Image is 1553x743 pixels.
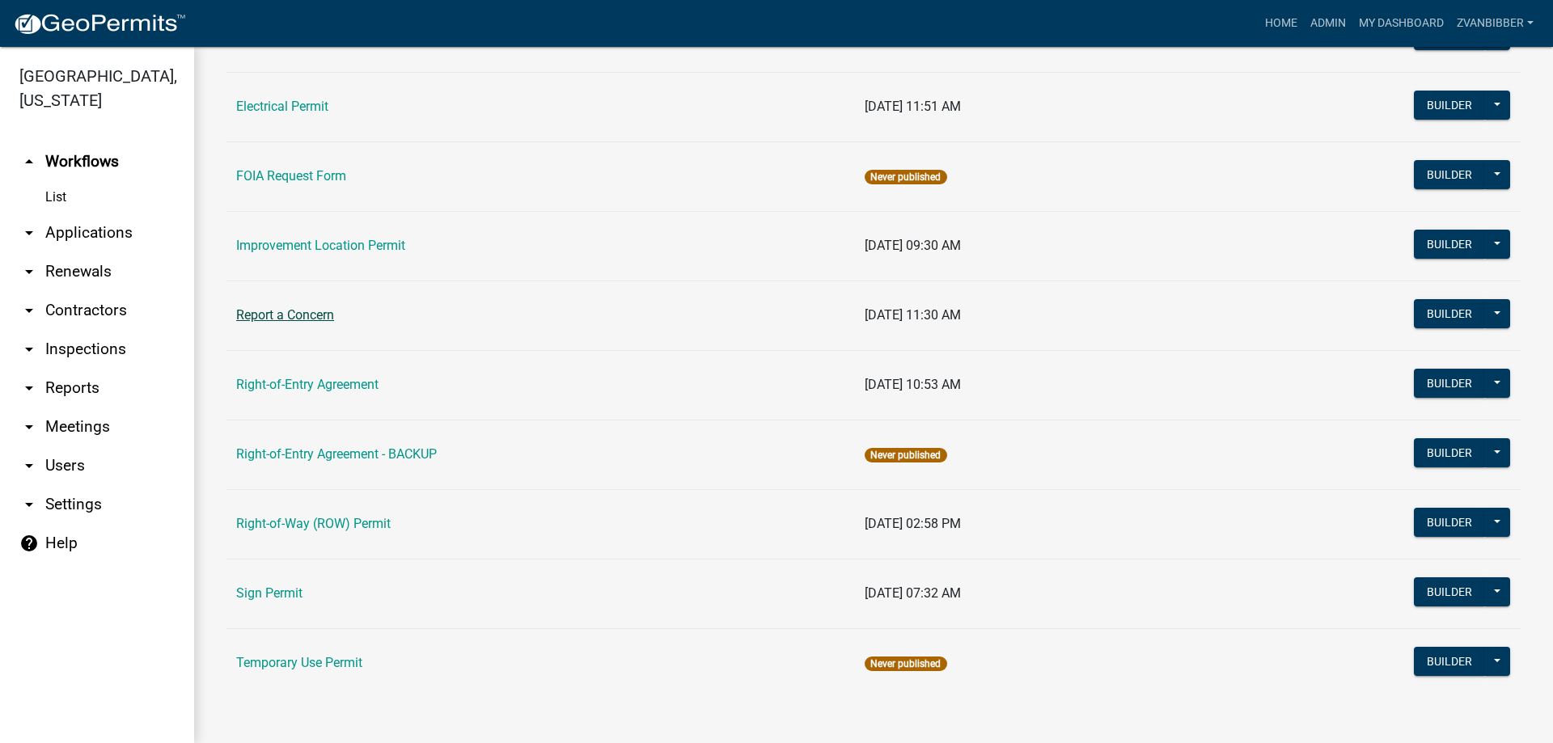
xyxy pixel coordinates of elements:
i: arrow_drop_down [19,456,39,475]
button: Builder [1414,160,1485,189]
i: arrow_drop_down [19,223,39,243]
span: [DATE] 10:53 AM [865,377,961,392]
button: Builder [1414,577,1485,606]
a: Sign Permit [236,585,303,601]
a: Report a Concern [236,307,334,323]
a: Right-of-Way (ROW) Permit [236,516,391,531]
span: [DATE] 07:32 AM [865,585,961,601]
span: [DATE] 11:51 AM [865,99,961,114]
a: Right-of-Entry Agreement - BACKUP [236,446,437,462]
i: arrow_drop_down [19,262,39,281]
button: Builder [1414,299,1485,328]
i: arrow_drop_up [19,152,39,171]
span: Never published [865,170,946,184]
a: Electrical Permit [236,99,328,114]
a: Temporary Use Permit [236,655,362,670]
span: Never published [865,656,946,671]
i: arrow_drop_down [19,417,39,437]
button: Builder [1414,647,1485,676]
a: Admin [1304,8,1352,39]
a: Improvement Location Permit [236,238,405,253]
button: Builder [1414,369,1485,398]
button: Builder [1414,91,1485,120]
a: Home [1259,8,1304,39]
a: My Dashboard [1352,8,1450,39]
button: Builder [1414,438,1485,467]
i: arrow_drop_down [19,495,39,514]
button: Builder [1414,21,1485,50]
span: [DATE] 02:58 PM [865,516,961,531]
a: Right-of-Entry Agreement [236,377,379,392]
button: Builder [1414,508,1485,537]
i: help [19,534,39,553]
i: arrow_drop_down [19,378,39,398]
span: Never published [865,448,946,462]
a: zvanbibber [1450,8,1540,39]
i: arrow_drop_down [19,301,39,320]
button: Builder [1414,230,1485,259]
span: [DATE] 11:30 AM [865,307,961,323]
a: FOIA Request Form [236,168,346,184]
i: arrow_drop_down [19,340,39,359]
span: [DATE] 09:30 AM [865,238,961,253]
